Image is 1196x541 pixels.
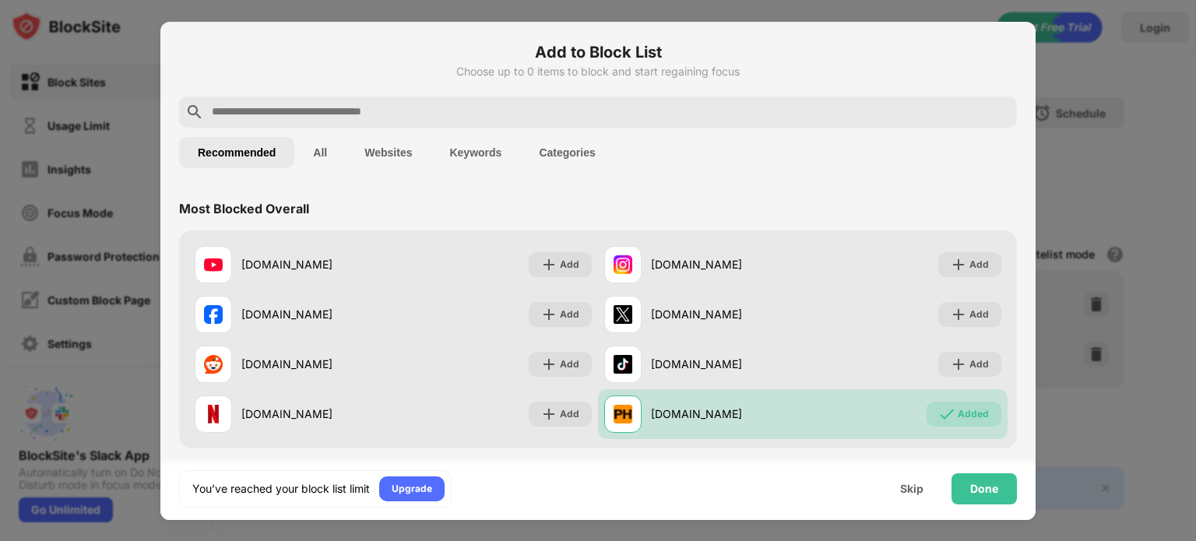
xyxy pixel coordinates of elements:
[560,257,579,272] div: Add
[969,357,989,372] div: Add
[179,137,294,168] button: Recommended
[651,356,803,372] div: [DOMAIN_NAME]
[969,307,989,322] div: Add
[204,355,223,374] img: favicons
[241,356,393,372] div: [DOMAIN_NAME]
[651,256,803,272] div: [DOMAIN_NAME]
[614,405,632,423] img: favicons
[614,255,632,274] img: favicons
[192,481,370,497] div: You’ve reached your block list limit
[294,137,346,168] button: All
[560,406,579,422] div: Add
[520,137,614,168] button: Categories
[900,483,923,495] div: Skip
[392,481,432,497] div: Upgrade
[614,305,632,324] img: favicons
[958,406,989,422] div: Added
[431,137,520,168] button: Keywords
[560,357,579,372] div: Add
[204,405,223,423] img: favicons
[179,40,1017,64] h6: Add to Block List
[204,305,223,324] img: favicons
[651,406,803,422] div: [DOMAIN_NAME]
[241,306,393,322] div: [DOMAIN_NAME]
[614,355,632,374] img: favicons
[179,201,309,216] div: Most Blocked Overall
[179,65,1017,78] div: Choose up to 0 items to block and start regaining focus
[346,137,431,168] button: Websites
[241,406,393,422] div: [DOMAIN_NAME]
[185,103,204,121] img: search.svg
[204,255,223,274] img: favicons
[969,257,989,272] div: Add
[241,256,393,272] div: [DOMAIN_NAME]
[651,306,803,322] div: [DOMAIN_NAME]
[560,307,579,322] div: Add
[970,483,998,495] div: Done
